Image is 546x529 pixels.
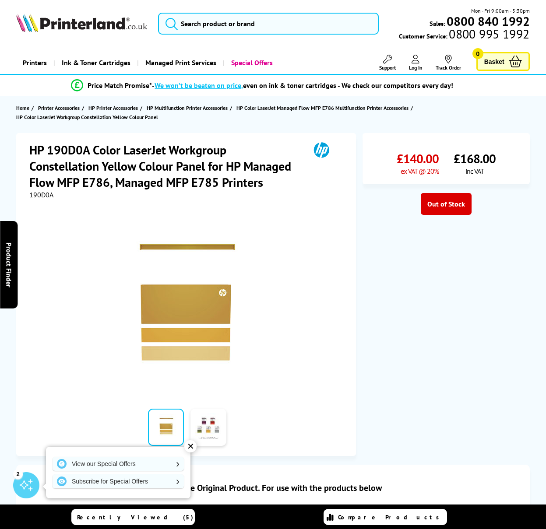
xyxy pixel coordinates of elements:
a: HP Color LaserJet Managed Flow MFP E786 Multifunction Printer Accessories [236,103,411,112]
a: HP Color LaserJet Workgroup Constellation Yellow Colour Panel [16,112,160,122]
div: - even on ink & toner cartridges - We check our competitors every day! [152,81,453,90]
div: Genuine Original Product. For use with the products below [25,473,521,502]
a: Support [379,55,396,71]
span: Product Finder [4,242,13,287]
span: £140.00 [397,151,439,167]
a: Basket 0 [476,52,530,71]
img: HP 190D0A Color LaserJet Workgroup Constellation Yellow Colour Panel [102,217,273,388]
span: We won’t be beaten on price, [155,81,243,90]
span: Price Match Promise* [88,81,152,90]
a: Managed Print Services [137,52,223,74]
span: inc VAT [465,167,484,175]
a: Log In [409,55,423,71]
a: Home [16,103,32,112]
span: Basket [484,56,504,67]
span: Printer Accessories [38,103,80,112]
div: Out of Stock [421,193,472,215]
a: Printerland Logo [16,14,147,34]
span: Log In [409,64,423,71]
b: 0800 840 1992 [447,13,530,29]
span: HP Color LaserJet Managed Flow MFP E786 Multifunction Printer Accessories [236,103,409,112]
a: Ink & Toner Cartridges [53,52,137,74]
span: £168.00 [454,151,496,167]
span: HP Printer Accessories [88,103,138,112]
h1: HP 190D0A Color LaserJet Workgroup Constellation Yellow Colour Panel for HP Managed Flow MFP E786... [29,142,301,190]
span: HP Multifunction Printer Accessories [147,103,228,112]
span: Customer Service: [399,30,529,40]
span: Compare Products [338,513,444,521]
a: Recently Viewed (5) [71,509,195,525]
a: Special Offers [223,52,279,74]
span: HP Color LaserJet Workgroup Constellation Yellow Colour Panel [16,112,158,122]
a: Track Order [436,55,461,71]
span: 0 [472,48,483,59]
div: 2 [13,469,23,479]
a: 0800 840 1992 [445,17,530,25]
span: 0800 995 1992 [447,30,529,38]
span: ex VAT @ 20% [401,167,439,175]
img: Printerland Logo [16,14,147,32]
div: ✕ [184,440,197,452]
span: Mon - Fri 9:00am - 5:30pm [471,7,530,15]
input: Search product or brand [158,13,379,35]
a: Printer Accessories [38,103,82,112]
span: Support [379,64,396,71]
img: HP [301,142,342,158]
a: HP Printer Accessories [88,103,140,112]
span: Sales: [430,19,445,28]
span: Ink & Toner Cartridges [62,52,130,74]
a: Subscribe for Special Offers [53,474,184,488]
span: Home [16,103,29,112]
a: View our Special Offers [53,457,184,471]
a: Printers [16,52,53,74]
a: HP Multifunction Printer Accessories [147,103,230,112]
a: Compare Products [324,509,447,525]
li: modal_Promise [4,78,520,93]
span: 190D0A [29,190,53,199]
span: Recently Viewed (5) [77,513,194,521]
